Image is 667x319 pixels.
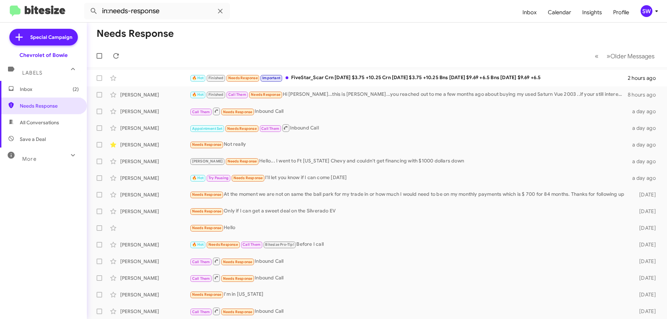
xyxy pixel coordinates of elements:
[97,28,174,39] h1: Needs Response
[577,2,608,23] a: Insights
[628,125,661,132] div: a day ago
[190,157,628,165] div: Hello... I went to Ft [US_STATE] Chevy and couldn't get financing with $1000 dollars down
[22,70,42,76] span: Labels
[628,258,661,265] div: [DATE]
[190,141,628,149] div: Not really
[628,158,661,165] div: a day ago
[190,241,628,249] div: Before I call
[192,176,204,180] span: 🔥 Hot
[208,176,229,180] span: Try Pausing
[190,124,628,132] div: Inbound Call
[120,208,190,215] div: [PERSON_NAME]
[22,156,36,162] span: More
[190,307,628,316] div: Inbound Call
[265,242,294,247] span: Bitesize Pro-Tip!
[192,292,222,297] span: Needs Response
[120,91,190,98] div: [PERSON_NAME]
[190,224,628,232] div: Hello
[73,86,79,93] span: (2)
[602,49,659,63] button: Next
[228,159,257,163] span: Needs Response
[120,191,190,198] div: [PERSON_NAME]
[192,226,222,230] span: Needs Response
[192,142,222,147] span: Needs Response
[120,275,190,282] div: [PERSON_NAME]
[591,49,603,63] button: Previous
[20,102,79,109] span: Needs Response
[20,136,46,143] span: Save a Deal
[262,76,280,80] span: Important
[635,5,659,17] button: SW
[190,191,628,199] div: At the moment we are not on same the ball park for my trade in or how much I would need to be on ...
[192,310,210,314] span: Call Them
[208,92,224,97] span: Finished
[228,92,246,97] span: Call Them
[628,225,661,232] div: [DATE]
[223,310,253,314] span: Needs Response
[192,159,223,163] span: [PERSON_NAME]
[233,176,263,180] span: Needs Response
[223,276,253,281] span: Needs Response
[19,52,68,59] div: Chevrolet of Bowie
[20,119,59,126] span: All Conversations
[628,308,661,315] div: [DATE]
[120,125,190,132] div: [PERSON_NAME]
[628,208,661,215] div: [DATE]
[628,141,661,148] div: a day ago
[192,92,204,97] span: 🔥 Hot
[628,175,661,182] div: a day ago
[120,175,190,182] div: [PERSON_NAME]
[223,260,253,264] span: Needs Response
[190,274,628,282] div: Inbound Call
[190,174,628,182] div: I'll let you know if I can come [DATE]
[227,126,257,131] span: Needs Response
[120,241,190,248] div: [PERSON_NAME]
[628,275,661,282] div: [DATE]
[120,108,190,115] div: [PERSON_NAME]
[517,2,542,23] a: Inbox
[192,260,210,264] span: Call Them
[192,110,210,114] span: Call Them
[190,91,628,99] div: Hi [PERSON_NAME]...this is [PERSON_NAME]...you reached out to me a few months ago about buying my...
[628,108,661,115] div: a day ago
[228,76,258,80] span: Needs Response
[591,49,659,63] nav: Page navigation example
[120,141,190,148] div: [PERSON_NAME]
[192,242,204,247] span: 🔥 Hot
[208,76,224,80] span: Finished
[595,52,599,60] span: «
[261,126,279,131] span: Call Them
[192,76,204,80] span: 🔥 Hot
[20,86,79,93] span: Inbox
[192,126,223,131] span: Appointment Set
[120,158,190,165] div: [PERSON_NAME]
[192,276,210,281] span: Call Them
[190,291,628,299] div: I'm in [US_STATE]
[192,192,222,197] span: Needs Response
[542,2,577,23] a: Calendar
[192,209,222,213] span: Needs Response
[242,242,261,247] span: Call Them
[84,3,230,19] input: Search
[120,291,190,298] div: [PERSON_NAME]
[610,52,654,60] span: Older Messages
[608,2,635,23] a: Profile
[190,107,628,116] div: Inbound Call
[190,207,628,215] div: Only if I can get a sweet deal on the Silverado EV
[628,75,661,82] div: 2 hours ago
[628,91,661,98] div: 8 hours ago
[120,308,190,315] div: [PERSON_NAME]
[251,92,280,97] span: Needs Response
[607,52,610,60] span: »
[120,258,190,265] div: [PERSON_NAME]
[223,110,253,114] span: Needs Response
[190,257,628,266] div: Inbound Call
[190,74,628,82] div: FiveStar_Scar Crn [DATE] $3.75 +10.25 Crn [DATE] $3.75 +10.25 Bns [DATE] $9.69 +6.5 Bns [DATE] $9...
[628,291,661,298] div: [DATE]
[641,5,652,17] div: SW
[628,241,661,248] div: [DATE]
